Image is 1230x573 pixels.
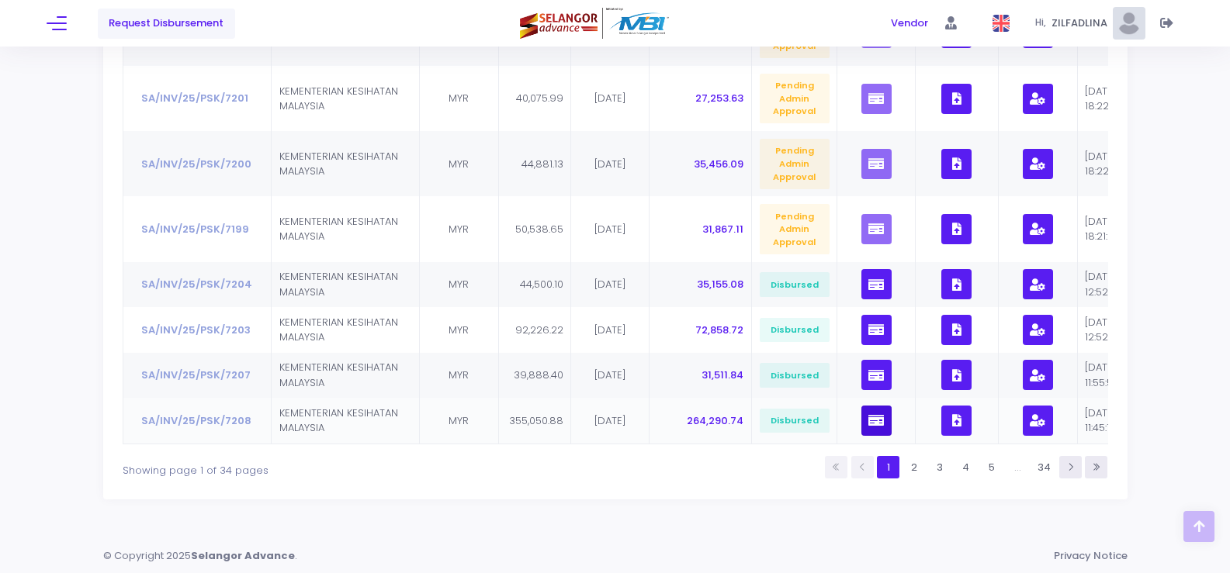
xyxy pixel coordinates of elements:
span: Disbursed [760,272,830,297]
span: Request Disbursement [109,16,223,31]
td: MYR [420,196,499,261]
td: [DATE] [571,353,650,399]
span: 355,050.88 [509,413,563,428]
span: KEMENTERIAN KESIHATAN MALAYSIA [279,360,398,390]
td: MYR [420,307,499,353]
button: SA/INV/25/PSK/7200 [130,149,262,178]
td: [DATE] 12:52:35 [1078,262,1151,308]
a: 2 [903,456,925,478]
td: [DATE] [571,398,650,444]
a: 5 [981,456,1003,478]
td: [DATE] [571,262,650,308]
button: SA/INV/25/PSK/7207 [130,361,262,390]
td: [DATE] 18:22:10 [1078,131,1151,196]
td: [DATE] [571,196,650,261]
a: 3 [929,456,951,478]
td: [DATE] [571,131,650,196]
button: Click View Payments List [861,315,892,345]
img: Logo [520,8,671,40]
td: [DATE] 11:55:56 [1078,353,1151,399]
span: Pending Admin Approval [760,204,830,254]
button: SA/INV/25/PSK/7199 [130,214,260,243]
span: Disbursed [760,363,830,388]
a: 4 [955,456,977,478]
button: SA/INV/25/PSK/7201 [130,84,259,113]
button: Click to View, Upload, Download, and Delete Documents List [941,269,972,299]
a: Privacy Notice [1054,548,1128,564]
span: 35,456.09 [694,157,743,171]
div: Showing page 1 of 34 pages [123,454,525,478]
button: Click View Payments List [861,269,892,299]
span: ZILFADLINA [1052,16,1113,31]
span: Hi, [1035,16,1052,30]
button: Click View Approval Logs [1023,149,1053,179]
button: Click View Approval Logs [1023,214,1053,244]
span: KEMENTERIAN KESIHATAN MALAYSIA [279,269,398,299]
span: Pending Admin Approval [760,74,830,124]
button: Click to View, Upload, Download, and Delete Documents List [941,214,972,244]
span: KEMENTERIAN KESIHATAN MALAYSIA [279,406,398,436]
span: Disbursed [760,318,830,343]
td: [DATE] 18:21:52 [1078,196,1151,261]
a: 34 [1033,456,1056,478]
span: 44,500.10 [520,277,563,292]
span: 31,867.11 [702,222,743,236]
td: MYR [420,131,499,196]
button: Click View Approval Logs [1023,315,1053,345]
button: Click to View, Upload, Download, and Delete Documents List [941,406,972,436]
button: SA/INV/25/PSK/7208 [130,406,262,435]
strong: Selangor Advance [191,548,295,564]
td: MYR [420,66,499,131]
button: Click View Approval Logs [1023,360,1053,390]
span: KEMENTERIAN KESIHATAN MALAYSIA [279,214,398,244]
a: Request Disbursement [98,9,235,39]
td: [DATE] 18:22:28 [1078,66,1151,131]
span: Vendor [891,16,928,31]
button: Click to View, Upload, Download, and Delete Documents List [941,84,972,114]
span: 35,155.08 [697,277,743,292]
td: [DATE] 11:45:15 [1078,398,1151,444]
td: MYR [420,398,499,444]
button: SA/INV/25/PSK/7204 [130,270,263,299]
button: Click View Payments List [861,360,892,390]
span: Disbursed [760,409,830,433]
button: Click View Approval Logs [1023,84,1053,114]
span: 39,888.40 [514,368,563,382]
span: 44,881.13 [521,157,563,171]
button: Click View Approval Logs [1023,269,1053,299]
span: KEMENTERIAN KESIHATAN MALAYSIA [279,18,398,48]
button: Click to View, Upload, Download, and Delete Documents List [941,360,972,390]
td: MYR [420,353,499,399]
button: Click View Approval Logs [1023,406,1053,436]
span: 264,290.74 [687,413,743,428]
a: 1 [877,456,899,478]
span: Pending Admin Approval [760,139,830,189]
td: MYR [420,262,499,308]
button: Click to View, Upload, Download, and Delete Documents List [941,149,972,179]
button: Click to View, Upload, Download, and Delete Documents List [941,315,972,345]
span: KEMENTERIAN KESIHATAN MALAYSIA [279,84,398,114]
span: 31,511.84 [702,368,743,382]
button: Click View Payments List [861,406,892,436]
div: © Copyright 2025 . [103,548,310,564]
span: KEMENTERIAN KESIHATAN MALAYSIA [279,315,398,345]
td: [DATE] [571,66,650,131]
span: 40,075.99 [516,91,563,105]
span: 72,858.72 [695,323,743,337]
img: Pic [1113,7,1145,40]
span: KEMENTERIAN KESIHATAN MALAYSIA [279,149,398,179]
td: [DATE] 12:52:03 [1078,307,1151,353]
td: [DATE] [571,307,650,353]
span: 27,253.63 [695,91,743,105]
span: 50,538.65 [515,222,563,236]
button: SA/INV/25/PSK/7203 [130,315,262,344]
span: 92,226.22 [515,323,563,337]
